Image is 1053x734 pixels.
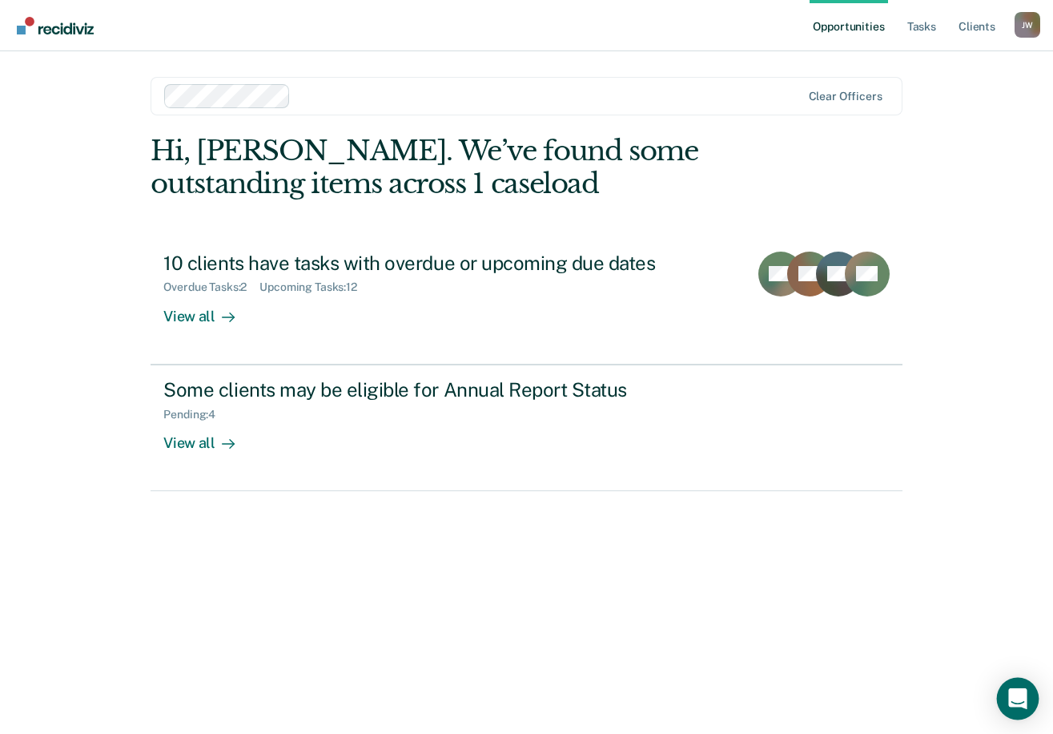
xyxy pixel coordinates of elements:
a: 10 clients have tasks with overdue or upcoming due datesOverdue Tasks:2Upcoming Tasks:12View all [151,239,902,365]
div: Overdue Tasks : 2 [163,280,259,294]
div: Some clients may be eligible for Annual Report Status [163,378,725,401]
div: Clear officers [809,90,882,103]
div: Hi, [PERSON_NAME]. We’ve found some outstanding items across 1 caseload [151,135,752,200]
div: J W [1015,12,1040,38]
div: View all [163,421,253,452]
div: View all [163,294,253,325]
button: Profile dropdown button [1015,12,1040,38]
a: Some clients may be eligible for Annual Report StatusPending:4View all [151,365,902,491]
div: Open Intercom Messenger [997,678,1039,720]
div: Pending : 4 [163,408,228,421]
div: Upcoming Tasks : 12 [259,280,370,294]
div: 10 clients have tasks with overdue or upcoming due dates [163,252,725,275]
img: Recidiviz [17,17,94,34]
